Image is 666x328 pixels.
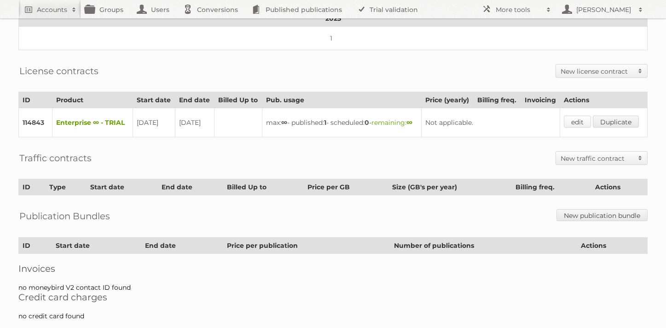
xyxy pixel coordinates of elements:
[19,179,46,195] th: ID
[141,238,223,254] th: End date
[556,209,648,221] a: New publication bundle
[577,238,647,254] th: Actions
[556,152,647,164] a: New traffic contract
[473,92,521,108] th: Billing freq.
[133,92,175,108] th: Start date
[262,108,421,137] td: max: - published: - scheduled: -
[556,64,647,77] a: New license contract
[52,238,141,254] th: Start date
[574,5,634,14] h2: [PERSON_NAME]
[19,11,648,27] th: 2025
[406,118,412,127] strong: ∞
[560,92,648,108] th: Actions
[223,179,304,195] th: Billed Up to
[19,151,92,165] h2: Traffic contracts
[18,263,648,274] h2: Invoices
[371,118,412,127] span: remaining:
[37,5,67,14] h2: Accounts
[87,179,157,195] th: Start date
[421,108,560,137] td: Not applicable.
[214,92,262,108] th: Billed Up to
[564,116,591,128] a: edit
[175,92,214,108] th: End date
[19,27,648,50] td: 1
[52,92,133,108] th: Product
[19,238,52,254] th: ID
[175,108,214,137] td: [DATE]
[45,179,87,195] th: Type
[19,64,98,78] h2: License contracts
[303,179,388,195] th: Price per GB
[561,154,633,163] h2: New traffic contract
[593,116,639,128] a: Duplicate
[324,118,326,127] strong: 1
[52,108,133,137] td: Enterprise ∞ - TRIAL
[512,179,591,195] th: Billing freq.
[390,238,577,254] th: Number of publications
[19,209,110,223] h2: Publication Bundles
[633,64,647,77] span: Toggle
[365,118,369,127] strong: 0
[496,5,542,14] h2: More tools
[19,92,52,108] th: ID
[281,118,287,127] strong: ∞
[223,238,390,254] th: Price per publication
[521,92,560,108] th: Invoicing
[561,67,633,76] h2: New license contract
[157,179,223,195] th: End date
[388,179,512,195] th: Size (GB's per year)
[591,179,647,195] th: Actions
[633,152,647,164] span: Toggle
[262,92,421,108] th: Pub. usage
[19,108,52,137] td: 114843
[133,108,175,137] td: [DATE]
[18,292,648,303] h2: Credit card charges
[421,92,473,108] th: Price (yearly)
